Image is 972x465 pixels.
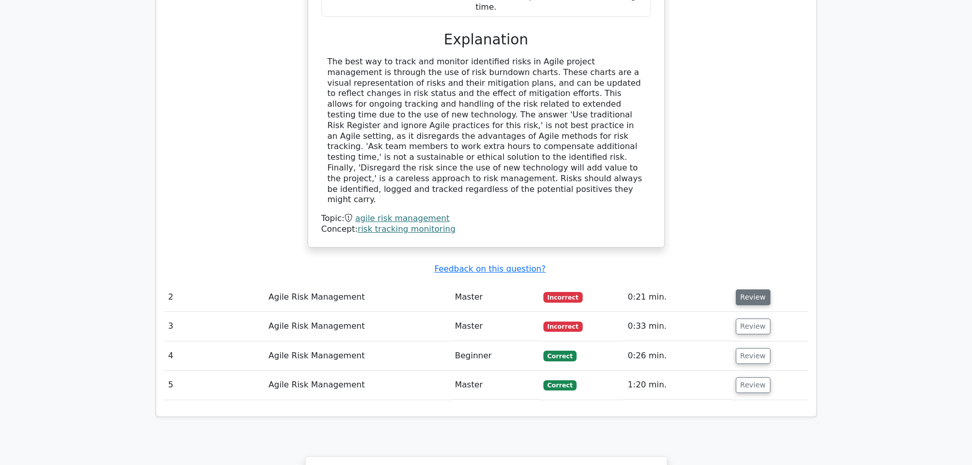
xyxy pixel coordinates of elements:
[328,57,645,205] div: The best way to track and monitor identified risks in Agile project management is through the use...
[624,371,731,400] td: 1:20 min.
[736,348,770,364] button: Review
[321,213,651,224] div: Topic:
[736,319,770,334] button: Review
[543,322,583,332] span: Incorrect
[451,341,539,371] td: Beginner
[543,380,577,390] span: Correct
[736,289,770,305] button: Review
[164,371,265,400] td: 5
[451,312,539,341] td: Master
[543,292,583,302] span: Incorrect
[264,283,451,312] td: Agile Risk Management
[264,371,451,400] td: Agile Risk Management
[355,213,450,223] a: agile risk management
[328,31,645,48] h3: Explanation
[434,264,545,274] a: Feedback on this question?
[164,312,265,341] td: 3
[264,312,451,341] td: Agile Risk Management
[624,341,731,371] td: 0:26 min.
[624,312,731,341] td: 0:33 min.
[164,283,265,312] td: 2
[321,224,651,235] div: Concept:
[624,283,731,312] td: 0:21 min.
[451,283,539,312] td: Master
[264,341,451,371] td: Agile Risk Management
[358,224,456,234] a: risk tracking monitoring
[451,371,539,400] td: Master
[543,351,577,361] span: Correct
[736,377,770,393] button: Review
[164,341,265,371] td: 4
